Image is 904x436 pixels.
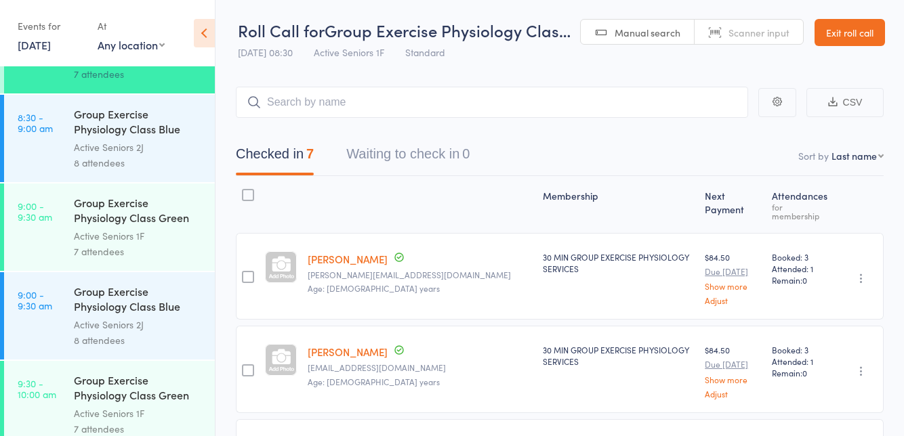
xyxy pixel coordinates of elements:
div: Next Payment [699,182,766,227]
div: 7 attendees [74,244,203,259]
div: $84.50 [705,251,761,305]
button: CSV [806,88,884,117]
span: Scanner input [728,26,789,39]
div: Group Exercise Physiology Class Blue Room [74,106,203,139]
span: Remain: [772,274,829,286]
button: Waiting to check in0 [346,139,470,175]
div: 30 MIN GROUP EXERCISE PHYSIOLOGY SERVICES [543,251,695,274]
span: Roll Call for [238,19,325,41]
time: 8:30 - 9:00 am [18,112,53,133]
span: Age: [DEMOGRAPHIC_DATA] years [308,376,440,387]
span: Attended: 1 [772,263,829,274]
small: Due [DATE] [705,267,761,276]
a: Show more [705,282,761,290]
time: 9:30 - 10:00 am [18,378,56,399]
span: Manual search [615,26,680,39]
div: 30 MIN GROUP EXERCISE PHYSIOLOGY SERVICES [543,344,695,367]
a: Adjust [705,389,761,398]
button: Checked in7 [236,139,314,175]
div: for membership [772,202,829,220]
a: [DATE] [18,37,51,52]
small: Due [DATE] [705,359,761,369]
div: 7 [306,146,314,161]
div: 7 attendees [74,66,203,82]
div: 8 attendees [74,332,203,348]
div: Group Exercise Physiology Class Blue Room [74,284,203,317]
div: Last name [831,149,877,162]
div: Active Seniors 2J [74,139,203,155]
time: 9:00 - 9:30 am [18,289,52,311]
a: 8:30 -9:00 amGroup Exercise Physiology Class Blue RoomActive Seniors 2J8 attendees [4,95,215,182]
span: Age: [DEMOGRAPHIC_DATA] years [308,282,440,294]
time: 9:00 - 9:30 am [18,200,52,222]
div: Active Seniors 1F [74,228,203,244]
div: Events for [18,15,84,37]
div: 8 attendees [74,155,203,171]
div: Atten­dances [766,182,834,227]
span: Group Exercise Physiology Clas… [325,19,571,41]
label: Sort by [798,149,829,162]
div: Active Seniors 1F [74,406,203,421]
span: Booked: 3 [772,344,829,355]
a: 9:00 -9:30 amGroup Exercise Physiology Class Blue RoomActive Seniors 2J8 attendees [4,272,215,359]
small: iancammo7@gmail.com [308,363,532,372]
div: 0 [462,146,470,161]
span: Attended: 1 [772,355,829,367]
span: 0 [802,274,807,286]
span: Standard [405,45,445,59]
span: 0 [802,367,807,378]
div: Active Seniors 2J [74,317,203,332]
div: Group Exercise Physiology Class Green Room [74,195,203,228]
a: 9:00 -9:30 amGroup Exercise Physiology Class Green RoomActive Seniors 1F7 attendees [4,183,215,271]
span: Active Seniors 1F [314,45,384,59]
div: Any location [98,37,165,52]
div: At [98,15,165,37]
small: david.barling70@hotmail.com [308,270,532,280]
span: [DATE] 08:30 [238,45,293,59]
span: Booked: 3 [772,251,829,263]
a: Adjust [705,296,761,305]
span: Remain: [772,367,829,378]
input: Search by name [236,87,748,118]
div: Group Exercise Physiology Class Green Room [74,372,203,406]
a: Show more [705,375,761,384]
a: Exit roll call [815,19,885,46]
div: $84.50 [705,344,761,397]
a: [PERSON_NAME] [308,252,388,266]
div: Membership [537,182,700,227]
a: [PERSON_NAME] [308,345,388,359]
